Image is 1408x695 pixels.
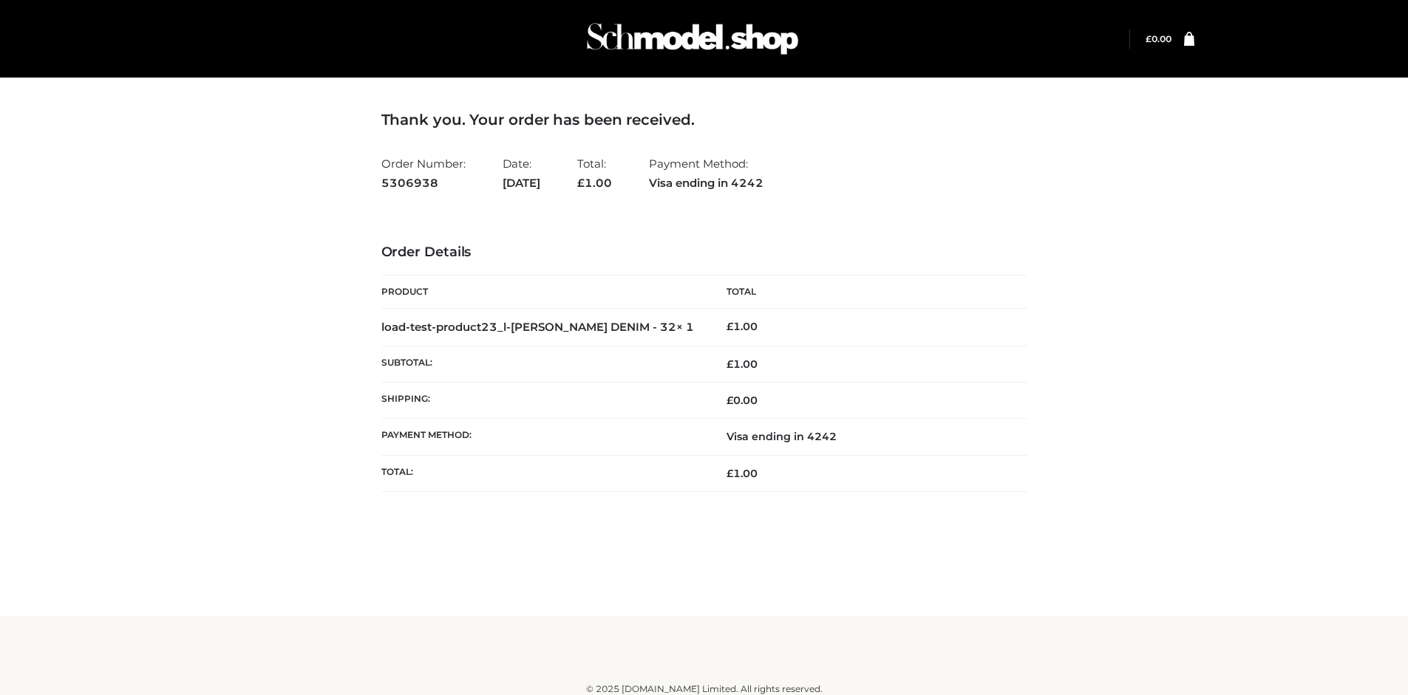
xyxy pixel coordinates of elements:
[727,320,733,333] span: £
[582,10,803,68] img: Schmodel Admin 964
[577,176,612,190] span: 1.00
[676,320,694,334] strong: × 1
[381,320,694,334] strong: load-test-product23_l-[PERSON_NAME] DENIM - 32
[577,151,612,196] li: Total:
[649,174,763,193] strong: Visa ending in 4242
[727,357,758,371] span: 1.00
[381,455,704,491] th: Total:
[577,176,585,190] span: £
[649,151,763,196] li: Payment Method:
[727,394,733,407] span: £
[381,174,466,193] strong: 5306938
[381,275,704,309] th: Product
[727,467,758,480] span: 1.00
[1146,33,1152,44] span: £
[727,357,733,371] span: £
[503,151,540,196] li: Date:
[381,419,704,455] th: Payment method:
[1146,33,1171,44] bdi: 0.00
[727,394,758,407] bdi: 0.00
[704,419,1027,455] td: Visa ending in 4242
[727,467,733,480] span: £
[704,275,1027,309] th: Total
[381,111,1027,129] h3: Thank you. Your order has been received.
[727,320,758,333] bdi: 1.00
[381,346,704,382] th: Subtotal:
[503,174,540,193] strong: [DATE]
[381,151,466,196] li: Order Number:
[1146,33,1171,44] a: £0.00
[381,383,704,419] th: Shipping:
[381,244,1027,261] h3: Order Details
